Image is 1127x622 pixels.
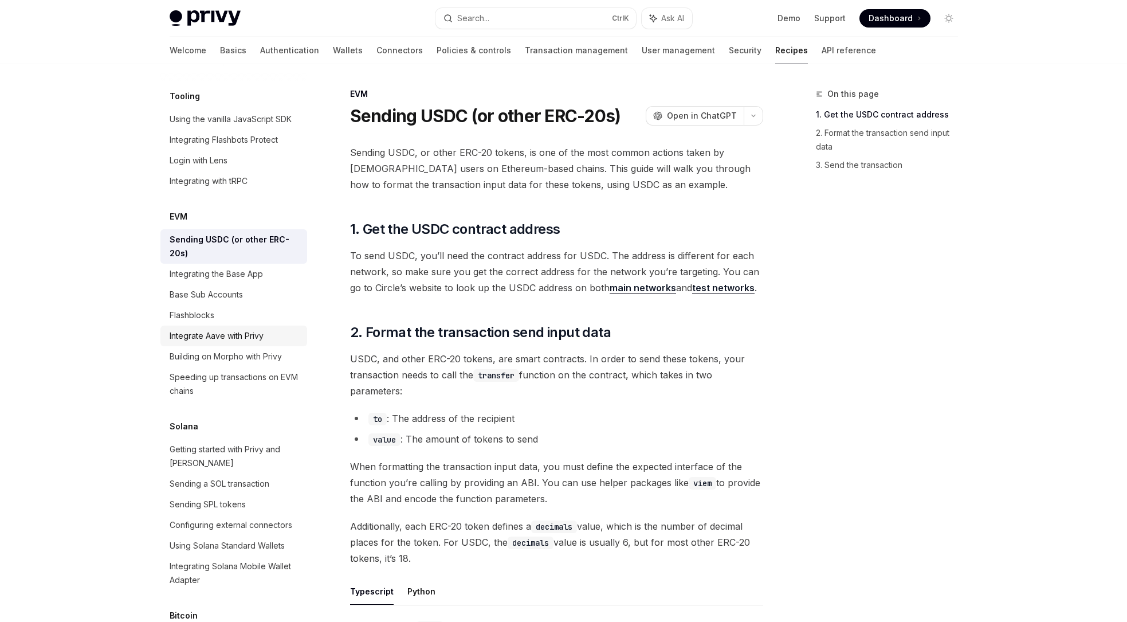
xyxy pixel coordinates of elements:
[170,133,278,147] div: Integrating Flashbots Protect
[642,8,692,29] button: Ask AI
[869,13,913,24] span: Dashboard
[814,13,846,24] a: Support
[646,106,744,126] button: Open in ChatGPT
[170,498,246,511] div: Sending SPL tokens
[170,112,292,126] div: Using the vanilla JavaScript SDK
[170,350,282,363] div: Building on Morpho with Privy
[729,37,761,64] a: Security
[170,420,198,433] h5: Solana
[170,288,243,302] div: Base Sub Accounts
[350,518,763,566] span: Additionally, each ERC-20 token defines a value, which is the number of decimal places for the to...
[816,156,967,174] a: 3. Send the transaction
[508,537,553,549] code: decimals
[610,282,676,294] a: main networks
[612,14,629,23] span: Ctrl K
[160,130,307,150] a: Integrating Flashbots Protect
[170,329,264,343] div: Integrate Aave with Privy
[692,282,755,294] a: test networks
[350,88,763,100] div: EVM
[350,323,611,342] span: 2. Format the transaction send input data
[777,13,800,24] a: Demo
[457,11,489,25] div: Search...
[827,87,879,101] span: On this page
[689,477,716,490] code: viem
[160,305,307,326] a: Flashblocks
[260,37,319,64] a: Authentication
[940,9,958,28] button: Toggle dark mode
[368,413,387,425] code: to
[170,370,300,398] div: Speeding up transactions on EVM chains
[350,351,763,399] span: USDC, and other ERC-20 tokens, are smart contracts. In order to send these tokens, your transacti...
[170,267,263,281] div: Integrating the Base App
[350,105,621,126] h1: Sending USDC (or other ERC-20s)
[816,124,967,156] a: 2. Format the transaction send input data
[350,578,394,605] button: Typescript
[661,13,684,24] span: Ask AI
[160,556,307,590] a: Integrating Solana Mobile Wallet Adapter
[170,443,300,470] div: Getting started with Privy and [PERSON_NAME]
[368,433,400,446] code: value
[170,518,292,532] div: Configuring external connectors
[525,37,628,64] a: Transaction management
[775,37,808,64] a: Recipes
[160,367,307,401] a: Speeding up transactions on EVM chains
[350,431,763,447] li: : The amount of tokens to send
[642,37,715,64] a: User management
[170,210,187,224] h5: EVM
[160,346,307,367] a: Building on Morpho with Privy
[170,477,269,491] div: Sending a SOL transaction
[170,560,300,587] div: Integrating Solana Mobile Wallet Adapter
[435,8,636,29] button: Search...CtrlK
[859,9,930,28] a: Dashboard
[160,264,307,284] a: Integrating the Base App
[160,439,307,474] a: Getting started with Privy and [PERSON_NAME]
[160,284,307,305] a: Base Sub Accounts
[667,110,737,122] span: Open in ChatGPT
[220,37,246,64] a: Basics
[437,37,511,64] a: Policies & controls
[160,109,307,130] a: Using the vanilla JavaScript SDK
[333,37,363,64] a: Wallets
[160,150,307,171] a: Login with Lens
[170,233,300,260] div: Sending USDC (or other ERC-20s)
[170,174,248,188] div: Integrating with tRPC
[170,37,206,64] a: Welcome
[170,539,285,553] div: Using Solana Standard Wallets
[170,154,227,167] div: Login with Lens
[160,171,307,191] a: Integrating with tRPC
[473,369,519,382] code: transfer
[531,521,577,533] code: decimals
[170,89,200,103] h5: Tooling
[350,144,763,193] span: Sending USDC, or other ERC-20 tokens, is one of the most common actions taken by [DEMOGRAPHIC_DAT...
[350,220,560,238] span: 1. Get the USDC contract address
[160,474,307,494] a: Sending a SOL transaction
[350,410,763,427] li: : The address of the recipient
[160,326,307,346] a: Integrate Aave with Privy
[170,10,241,26] img: light logo
[350,248,763,296] span: To send USDC, you’ll need the contract address for USDC. The address is different for each networ...
[822,37,876,64] a: API reference
[350,459,763,507] span: When formatting the transaction input data, you must define the expected interface of the functio...
[816,105,967,124] a: 1. Get the USDC contract address
[170,308,214,322] div: Flashblocks
[160,494,307,515] a: Sending SPL tokens
[160,535,307,556] a: Using Solana Standard Wallets
[160,229,307,264] a: Sending USDC (or other ERC-20s)
[407,578,435,605] button: Python
[376,37,423,64] a: Connectors
[160,515,307,535] a: Configuring external connectors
